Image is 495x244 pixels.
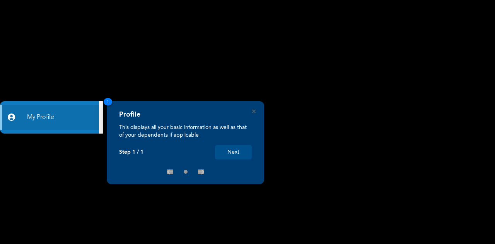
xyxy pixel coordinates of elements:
[119,124,252,139] p: This displays all your basic information as well as that of your dependents if applicable
[119,110,140,119] h4: Profile
[215,145,252,159] button: Next
[119,149,143,156] p: Step 1 / 1
[104,98,112,105] span: 1
[252,110,256,113] button: Close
